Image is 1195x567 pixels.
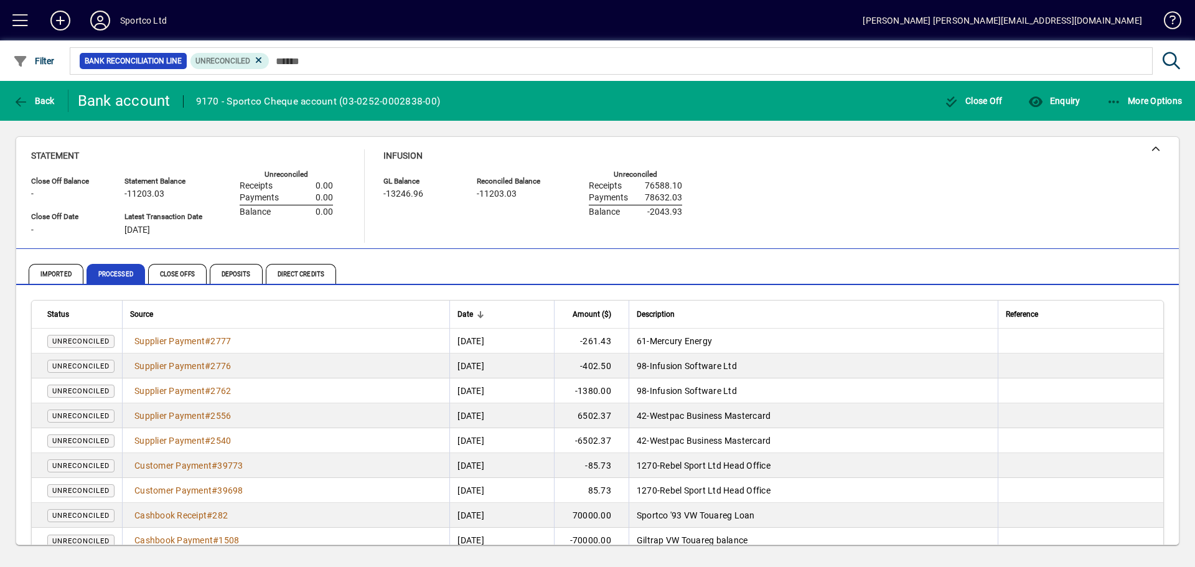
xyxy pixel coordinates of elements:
a: Cashbook Payment#1508 [130,533,243,547]
span: - [647,336,649,346]
div: Sportco Ltd [120,11,167,30]
td: -70000.00 [554,528,629,553]
span: More Options [1107,96,1183,106]
a: Supplier Payment#2776 [130,359,235,373]
span: Receipts [240,181,273,191]
span: - [657,461,660,471]
div: Source [130,307,442,321]
span: Balance [240,207,271,217]
span: Reconciled Balance [477,177,551,185]
span: 1270 [637,461,657,471]
span: Infusion Software Ltd [650,361,737,371]
span: [DATE] [124,225,150,235]
span: Unreconciled [52,412,110,420]
span: 39773 [217,461,243,471]
span: GL Balance [383,177,458,185]
div: Bank account [78,91,171,111]
span: 76588.10 [645,181,682,191]
span: Filter [13,56,55,66]
span: Customer Payment [134,461,212,471]
span: Unreconciled [52,512,110,520]
a: Cashbook Receipt#282 [130,508,232,522]
div: [PERSON_NAME] [PERSON_NAME][EMAIL_ADDRESS][DOMAIN_NAME] [863,11,1142,30]
span: - [647,411,649,421]
span: Unreconciled [52,437,110,445]
td: [DATE] [449,503,554,528]
span: - [647,361,649,371]
span: 2777 [210,336,231,346]
span: Unreconciled [52,362,110,370]
span: Statement Balance [124,177,202,185]
a: Knowledge Base [1155,2,1179,43]
span: 0.00 [316,193,333,203]
span: # [212,461,217,471]
span: Payments [589,193,628,203]
td: -1380.00 [554,378,629,403]
span: Supplier Payment [134,361,205,371]
span: Unreconciled [52,337,110,345]
span: Cashbook Payment [134,535,213,545]
span: Supplier Payment [134,386,205,396]
span: Close Off Balance [31,177,106,185]
button: Add [40,9,80,32]
button: Filter [10,50,58,72]
span: Enquiry [1028,96,1080,106]
span: 42 [637,436,647,446]
span: # [205,436,210,446]
span: Bank Reconciliation Line [85,55,182,67]
td: [DATE] [449,528,554,553]
span: Imported [29,264,83,284]
span: 0.00 [316,207,333,217]
div: Date [457,307,546,321]
span: Latest Transaction Date [124,213,202,221]
span: Close Off Date [31,213,106,221]
span: 2776 [210,361,231,371]
div: 9170 - Sportco Cheque account (03-0252-0002838-00) [196,91,441,111]
span: # [205,336,210,346]
span: Status [47,307,69,321]
span: Unreconciled [52,537,110,545]
span: Unreconciled [52,487,110,495]
td: 70000.00 [554,503,629,528]
span: - [657,485,660,495]
span: # [205,361,210,371]
span: Westpac Business Mastercard [650,436,771,446]
span: - [647,386,649,396]
td: [DATE] [449,478,554,503]
div: Amount ($) [562,307,622,321]
span: 2556 [210,411,231,421]
td: -261.43 [554,329,629,354]
span: Supplier Payment [134,336,205,346]
td: -402.50 [554,354,629,378]
a: Supplier Payment#2762 [130,384,235,398]
span: Giltrap VW Touareg balance [637,535,748,545]
td: 85.73 [554,478,629,503]
span: Westpac Business Mastercard [650,411,771,421]
button: Profile [80,9,120,32]
span: Supplier Payment [134,411,205,421]
span: 0.00 [316,181,333,191]
span: Deposits [210,264,263,284]
span: Processed [87,264,145,284]
span: Rebel Sport Ltd Head Office [660,485,771,495]
span: 42 [637,411,647,421]
span: 61 [637,336,647,346]
span: -11203.03 [124,189,164,199]
span: 282 [212,510,228,520]
button: Close Off [941,90,1006,112]
span: Rebel Sport Ltd Head Office [660,461,771,471]
td: [DATE] [449,378,554,403]
span: # [207,510,212,520]
span: 1508 [218,535,239,545]
a: Supplier Payment#2556 [130,409,235,423]
div: Reference [1006,307,1148,321]
span: Unreconciled [195,57,250,65]
td: [DATE] [449,453,554,478]
td: [DATE] [449,329,554,354]
span: Date [457,307,473,321]
span: Unreconciled [52,387,110,395]
a: Customer Payment#39698 [130,484,248,497]
span: Sportco '93 VW Touareg Loan [637,510,755,520]
td: [DATE] [449,403,554,428]
div: Status [47,307,115,321]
